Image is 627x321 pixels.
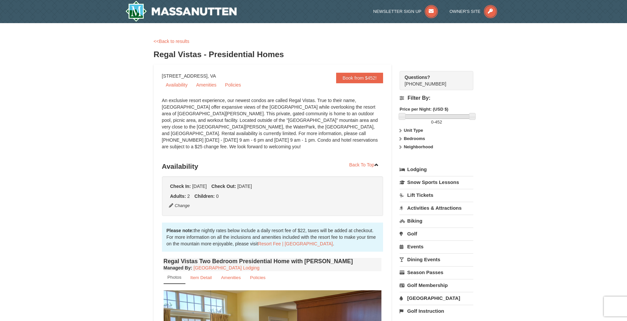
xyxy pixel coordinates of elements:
label: - [400,119,473,125]
a: Policies [246,271,270,284]
a: Item Detail [186,271,216,284]
strong: Please note: [167,228,194,233]
h4: Filter By: [400,95,473,101]
strong: Adults: [170,194,186,199]
a: Golf Membership [400,279,473,291]
a: Amenities [192,80,220,90]
small: Photos [168,275,181,280]
a: Activities & Attractions [400,202,473,214]
a: Events [400,240,473,253]
span: Owner's Site [450,9,481,14]
span: Newsletter Sign Up [373,9,421,14]
strong: Questions? [405,75,430,80]
h3: Availability [162,160,383,173]
h3: Regal Vistas - Presidential Homes [154,48,474,61]
a: Snow Sports Lessons [400,176,473,188]
strong: Neighborhood [404,144,433,149]
small: Item Detail [190,275,212,280]
span: [DATE] [192,184,207,189]
a: Dining Events [400,253,473,266]
strong: Check Out: [211,184,236,189]
span: 2 [187,194,190,199]
a: Biking [400,215,473,227]
strong: Children: [194,194,215,199]
a: Back To Top [345,160,383,170]
a: [GEOGRAPHIC_DATA] [400,292,473,304]
a: Newsletter Sign Up [373,9,438,14]
span: [DATE] [237,184,252,189]
span: [PHONE_NUMBER] [405,74,461,87]
span: 452 [435,120,442,125]
strong: Check In: [170,184,191,189]
strong: Price per Night: (USD $) [400,107,448,112]
a: Lift Tickets [400,189,473,201]
span: 0 [431,120,433,125]
a: Photos [164,271,185,284]
a: Book from $452! [336,73,383,83]
strong: Bedrooms [404,136,425,141]
span: Managed By [164,265,191,270]
strong: : [164,265,192,270]
a: Resort Fee | [GEOGRAPHIC_DATA] [258,241,333,246]
a: Massanutten Resort [125,1,237,22]
h4: Regal Vistas Two Bedroom Presidential Home with [PERSON_NAME] [164,258,382,265]
a: Lodging [400,163,473,175]
div: An exclusive resort experience, our newest condos are called Regal Vistas. True to their name, [G... [162,97,383,157]
button: Change [169,202,190,209]
a: Season Passes [400,266,473,278]
a: [GEOGRAPHIC_DATA] Lodging [194,265,259,270]
small: Policies [250,275,265,280]
small: Amenities [221,275,241,280]
a: Golf [400,228,473,240]
span: 0 [216,194,219,199]
a: Policies [221,80,245,90]
a: Availability [162,80,192,90]
a: <<Back to results [154,39,189,44]
a: Amenities [217,271,245,284]
a: Golf Instruction [400,305,473,317]
a: Owner's Site [450,9,497,14]
img: Massanutten Resort Logo [125,1,237,22]
div: the nightly rates below include a daily resort fee of $22, taxes will be added at checkout. For m... [162,223,383,252]
strong: Unit Type [404,128,423,133]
